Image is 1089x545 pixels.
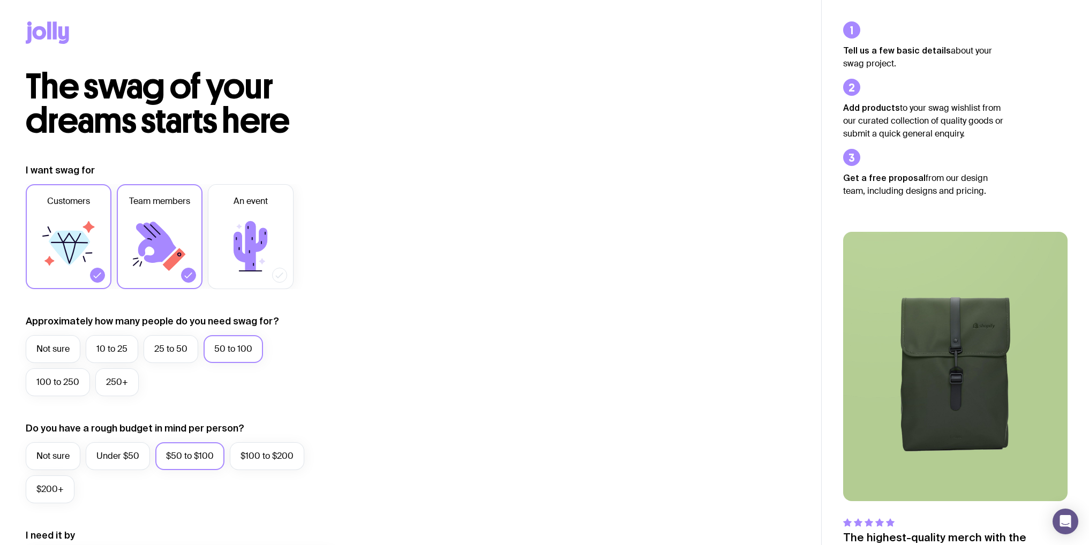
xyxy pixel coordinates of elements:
[843,103,900,112] strong: Add products
[26,164,95,177] label: I want swag for
[843,171,1004,198] p: from our design team, including designs and pricing.
[26,335,80,363] label: Not sure
[843,101,1004,140] p: to your swag wishlist from our curated collection of quality goods or submit a quick general enqu...
[26,422,244,435] label: Do you have a rough budget in mind per person?
[26,529,75,542] label: I need it by
[26,475,74,503] label: $200+
[144,335,198,363] label: 25 to 50
[26,65,290,142] span: The swag of your dreams starts here
[234,195,268,208] span: An event
[26,315,279,328] label: Approximately how many people do you need swag for?
[843,173,926,183] strong: Get a free proposal
[843,46,951,55] strong: Tell us a few basic details
[129,195,190,208] span: Team members
[95,368,139,396] label: 250+
[26,368,90,396] label: 100 to 250
[204,335,263,363] label: 50 to 100
[1053,509,1078,534] div: Open Intercom Messenger
[26,442,80,470] label: Not sure
[86,335,138,363] label: 10 to 25
[155,442,224,470] label: $50 to $100
[230,442,304,470] label: $100 to $200
[843,44,1004,70] p: about your swag project.
[47,195,90,208] span: Customers
[86,442,150,470] label: Under $50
